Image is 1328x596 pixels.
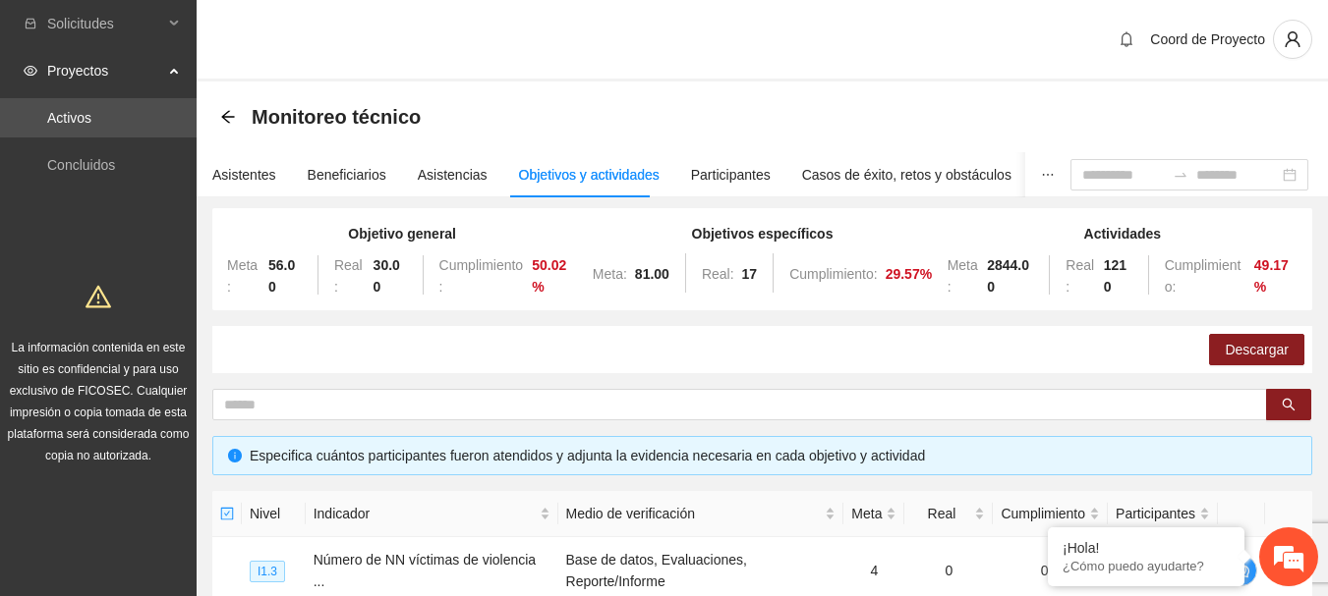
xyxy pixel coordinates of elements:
button: user [1273,20,1312,59]
span: Meta: [593,266,627,282]
div: Beneficiarios [308,164,386,186]
div: Casos de éxito, retos y obstáculos [802,164,1011,186]
div: Back [220,109,236,126]
strong: Objetivo general [348,226,456,242]
a: Concluidos [47,157,115,173]
span: Solicitudes [47,4,163,43]
span: Real: [702,266,734,282]
strong: 49.17 % [1254,257,1289,295]
th: Cumplimiento [993,491,1108,537]
span: bell [1112,31,1141,47]
a: Activos [47,110,91,126]
span: Meta: [948,257,978,295]
span: info-circle [228,449,242,462]
strong: 50.02 % [532,257,566,295]
div: Asistencias [418,164,488,186]
div: Especifica cuántos participantes fueron atendidos y adjunta la evidencia necesaria en cada objeti... [250,445,1297,466]
span: swap-right [1173,167,1188,183]
span: Cumplimiento: [439,257,524,295]
strong: 81.00 [635,266,669,282]
th: Meta [843,491,904,537]
span: Meta: [227,257,258,295]
th: Indicador [306,491,558,537]
th: Participantes [1108,491,1218,537]
button: Descargar [1209,334,1304,365]
span: Medio de verificación [566,503,822,524]
strong: Actividades [1084,226,1162,242]
strong: Objetivos específicos [692,226,834,242]
span: Cumplimiento: [1165,257,1241,295]
span: check-square [220,507,234,520]
span: Proyectos [47,51,163,90]
span: Meta [851,503,882,524]
span: eye [24,64,37,78]
span: user [1274,30,1311,48]
button: bell [1111,24,1142,55]
div: ¡Hola! [1063,540,1230,556]
span: Coord de Proyecto [1150,31,1265,47]
span: Real: [1066,257,1094,295]
span: Indicador [314,503,536,524]
span: Monitoreo técnico [252,101,421,133]
strong: 1210 [1104,257,1126,295]
th: Real [904,491,993,537]
span: warning [86,284,111,309]
span: I1.3 [250,561,285,582]
button: search [1266,389,1311,420]
span: Descargar [1225,339,1289,360]
span: ellipsis [1041,168,1055,182]
span: to [1173,167,1188,183]
th: Nivel [242,491,306,537]
div: Participantes [691,164,771,186]
p: ¿Cómo puedo ayudarte? [1063,559,1230,573]
th: Medio de verificación [558,491,844,537]
span: arrow-left [220,109,236,125]
strong: 2844.00 [987,257,1029,295]
strong: 56.00 [268,257,295,295]
span: Cumplimiento [1001,503,1085,524]
button: ellipsis [1025,152,1070,197]
span: Participantes [1116,503,1195,524]
span: inbox [24,17,37,30]
span: Número de NN víctimas de violencia ... [314,552,536,589]
span: Real: [334,257,363,295]
span: Real [912,503,970,524]
span: Cumplimiento: [789,266,877,282]
strong: 29.57 % [886,266,933,282]
strong: 17 [742,266,758,282]
div: Asistentes [212,164,276,186]
span: search [1282,398,1296,413]
strong: 30.00 [374,257,400,295]
span: La información contenida en este sitio es confidencial y para uso exclusivo de FICOSEC. Cualquier... [8,341,190,462]
div: Objetivos y actividades [519,164,660,186]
